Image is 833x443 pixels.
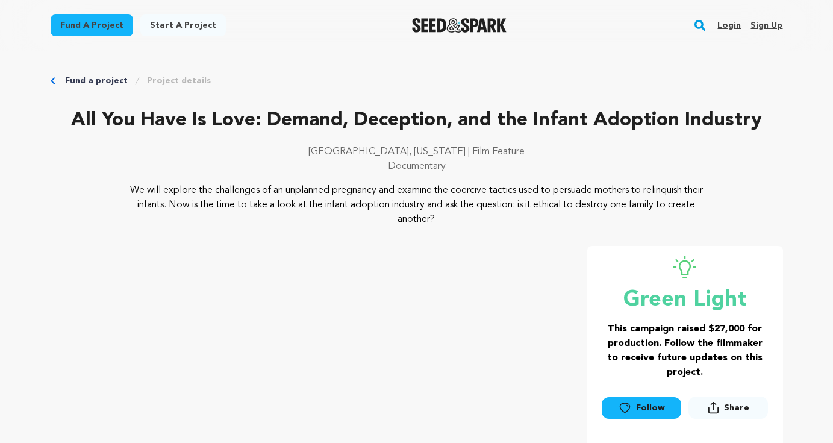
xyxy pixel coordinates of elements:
[602,288,769,312] p: Green Light
[412,18,507,33] img: Seed&Spark Logo Dark Mode
[147,75,211,87] a: Project details
[412,18,507,33] a: Seed&Spark Homepage
[51,14,133,36] a: Fund a project
[717,16,741,35] a: Login
[65,75,128,87] a: Fund a project
[51,159,783,174] p: Documentary
[602,322,769,380] h3: This campaign raised $27,000 for production. Follow the filmmaker to receive future updates on th...
[750,16,782,35] a: Sign up
[51,106,783,135] p: All You Have Is Love: Demand, Deception, and the Infant Adoption Industry
[51,145,783,159] p: [GEOGRAPHIC_DATA], [US_STATE] | Film Feature
[123,183,710,227] p: We will explore the challenges of an unplanned pregnancy and examine the coercive tactics used to...
[140,14,226,36] a: Start a project
[688,397,768,424] span: Share
[688,397,768,419] button: Share
[602,397,681,419] a: Follow
[51,75,783,87] div: Breadcrumb
[724,402,749,414] span: Share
